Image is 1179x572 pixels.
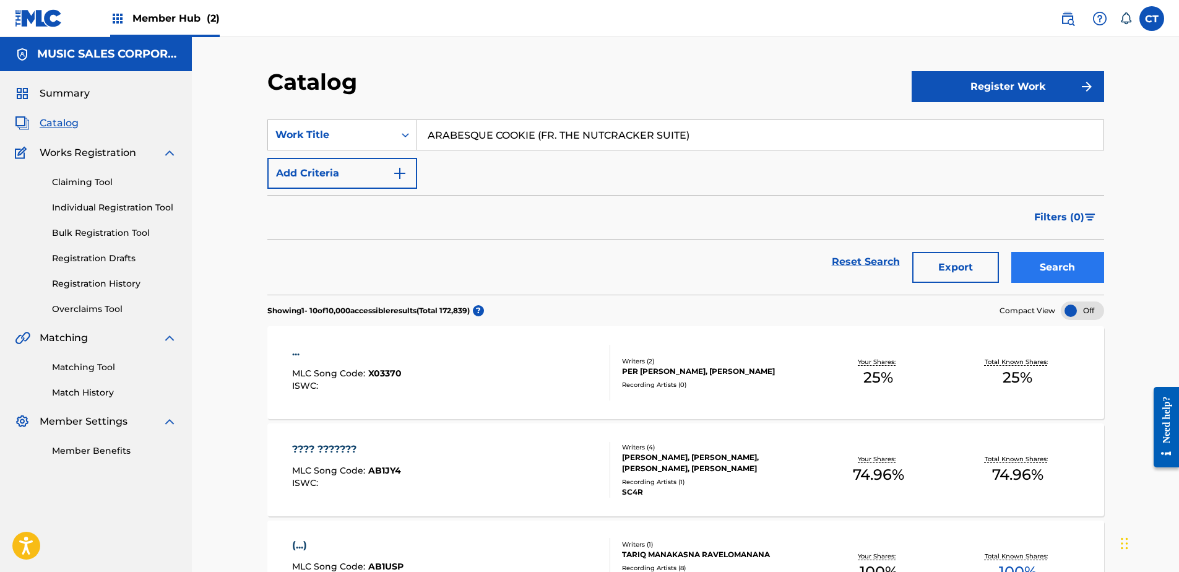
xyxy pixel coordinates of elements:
span: X03370 [368,368,402,379]
p: Total Known Shares: [985,552,1051,561]
div: TARIQ MANAKASNA RAVELOMANANA [622,549,809,560]
form: Search Form [267,119,1104,295]
span: 74.96 % [853,464,904,486]
p: Your Shares: [858,357,899,366]
div: Drag [1121,525,1128,562]
button: Filters (0) [1027,202,1104,233]
a: Claiming Tool [52,176,177,189]
span: Member Hub [132,11,220,25]
img: Catalog [15,116,30,131]
p: Your Shares: [858,454,899,464]
img: 9d2ae6d4665cec9f34b9.svg [392,166,407,181]
a: Public Search [1055,6,1080,31]
img: expand [162,414,177,429]
img: Matching [15,331,30,345]
button: Add Criteria [267,158,417,189]
p: Total Known Shares: [985,357,1051,366]
a: Matching Tool [52,361,177,374]
span: Compact View [1000,305,1055,316]
img: f7272a7cc735f4ea7f67.svg [1079,79,1094,94]
span: Catalog [40,116,79,131]
div: Writers ( 4 ) [622,443,809,452]
img: filter [1085,214,1095,221]
img: search [1060,11,1075,26]
span: (2) [207,12,220,24]
span: Works Registration [40,145,136,160]
span: AB1JY4 [368,465,401,476]
img: Top Rightsholders [110,11,125,26]
a: Bulk Registration Tool [52,227,177,240]
img: expand [162,331,177,345]
iframe: Chat Widget [1117,513,1179,572]
div: Writers ( 1 ) [622,540,809,549]
a: Registration History [52,277,177,290]
div: Recording Artists ( 1 ) [622,477,809,487]
p: Your Shares: [858,552,899,561]
h2: Catalog [267,68,363,96]
span: MLC Song Code : [292,368,368,379]
span: ISWC : [292,477,321,488]
h5: MUSIC SALES CORPORATION [37,47,177,61]
span: Summary [40,86,90,101]
p: Total Known Shares: [985,454,1051,464]
div: PER [PERSON_NAME], [PERSON_NAME] [622,366,809,377]
img: Summary [15,86,30,101]
img: MLC Logo [15,9,63,27]
div: ???? ??????? [292,442,401,457]
button: Search [1011,252,1104,283]
div: Writers ( 2 ) [622,357,809,366]
span: MLC Song Code : [292,561,368,572]
a: Match History [52,386,177,399]
span: ISWC : [292,380,321,391]
div: [PERSON_NAME], [PERSON_NAME], [PERSON_NAME], [PERSON_NAME] [622,452,809,474]
a: Overclaims Tool [52,303,177,316]
span: AB1USP [368,561,404,572]
div: Work Title [275,128,387,142]
div: SC4R [622,487,809,498]
button: Register Work [912,71,1104,102]
span: ? [473,305,484,316]
span: 74.96 % [992,464,1043,486]
a: Reset Search [826,248,906,275]
span: Member Settings [40,414,127,429]
p: Showing 1 - 10 of 10,000 accessible results (Total 172,839 ) [267,305,470,316]
a: ???? ???????MLC Song Code:AB1JY4ISWC:Writers (4)[PERSON_NAME], [PERSON_NAME], [PERSON_NAME], [PER... [267,423,1104,516]
span: 25 % [863,366,893,389]
span: 25 % [1003,366,1032,389]
a: Registration Drafts [52,252,177,265]
img: help [1092,11,1107,26]
img: Accounts [15,47,30,62]
a: CatalogCatalog [15,116,79,131]
div: (...) [292,538,486,553]
div: ... [292,345,402,360]
a: ...MLC Song Code:X03370ISWC:Writers (2)PER [PERSON_NAME], [PERSON_NAME]Recording Artists (0)Your ... [267,326,1104,419]
a: SummarySummary [15,86,90,101]
img: Member Settings [15,414,30,429]
img: Works Registration [15,145,31,160]
iframe: Resource Center [1144,378,1179,477]
span: MLC Song Code : [292,465,368,476]
img: expand [162,145,177,160]
div: User Menu [1139,6,1164,31]
a: Individual Registration Tool [52,201,177,214]
a: Member Benefits [52,444,177,457]
span: Filters ( 0 ) [1034,210,1084,225]
div: Recording Artists ( 0 ) [622,380,809,389]
div: Help [1087,6,1112,31]
button: Export [912,252,999,283]
div: Notifications [1120,12,1132,25]
span: Matching [40,331,88,345]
